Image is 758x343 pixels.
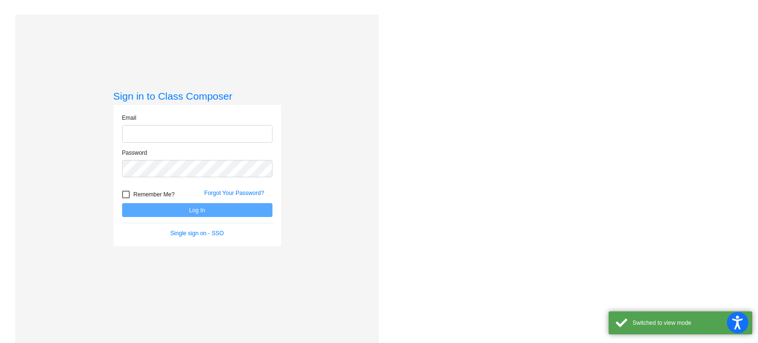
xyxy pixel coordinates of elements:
span: Remember Me? [134,189,175,200]
a: Forgot Your Password? [204,190,264,196]
label: Email [122,114,136,122]
div: Switched to view mode [633,319,745,327]
a: Single sign on - SSO [170,230,224,237]
h3: Sign in to Class Composer [113,90,281,102]
button: Log In [122,203,272,217]
label: Password [122,149,147,157]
